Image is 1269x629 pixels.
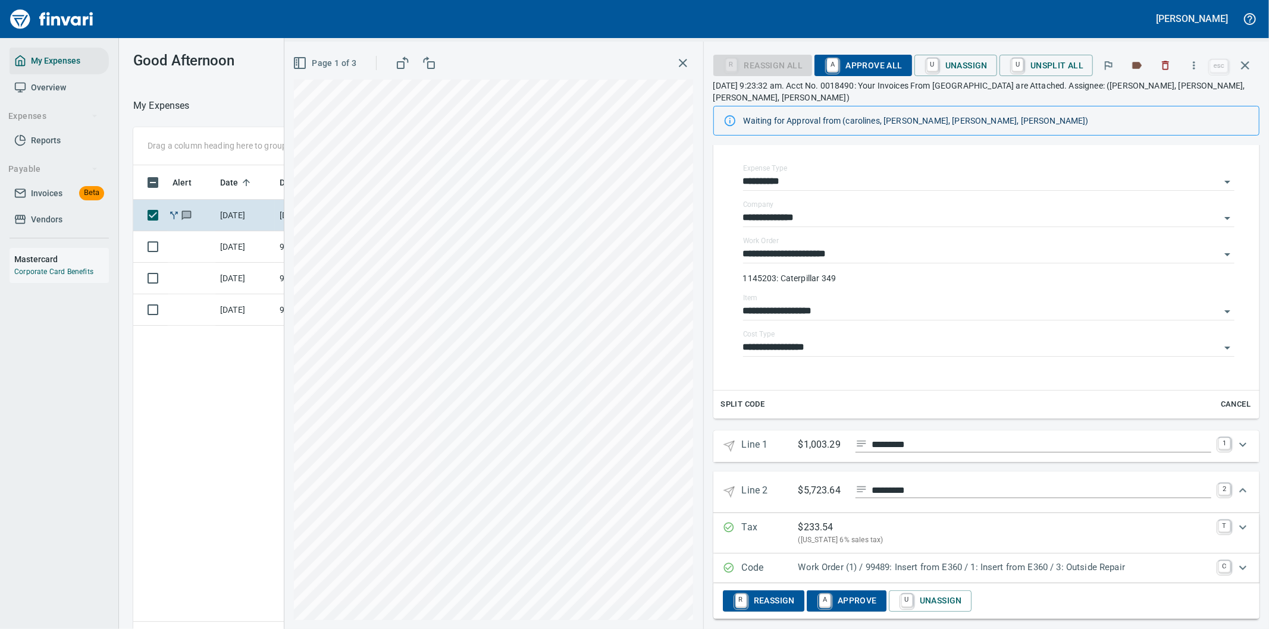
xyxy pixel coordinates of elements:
[798,438,846,452] p: $1,003.29
[1218,520,1230,532] a: T
[1009,55,1083,76] span: Unsplit All
[743,272,1234,284] p: 1145203: Caterpillar 349
[743,331,775,338] label: Cost Type
[1217,395,1255,414] button: Cancel
[1124,52,1150,78] button: Labels
[1218,483,1230,495] a: 2
[133,99,190,113] nav: breadcrumb
[79,186,104,200] span: Beta
[4,158,103,180] button: Payable
[713,553,1259,583] div: Expand
[275,294,382,326] td: 97297.1530067
[1095,52,1121,78] button: Flag
[133,52,389,69] h3: Good Afternoon
[819,594,831,607] a: A
[824,55,902,76] span: Approve All
[31,54,80,68] span: My Expenses
[718,395,768,414] button: Split Code
[713,513,1259,553] div: Expand
[798,534,1211,546] p: ([US_STATE] 6% sales tax)
[721,398,765,411] span: Split Code
[713,583,1259,619] div: Expand
[1154,10,1231,28] button: [PERSON_NAME]
[31,80,66,95] span: Overview
[10,206,109,233] a: Vendors
[1210,59,1228,73] a: esc
[10,48,109,74] a: My Expenses
[8,109,98,124] span: Expenses
[742,483,798,501] p: Line 2
[743,294,757,301] label: Item
[1012,58,1023,71] a: U
[1220,398,1252,411] span: Cancel
[732,591,795,611] span: Reassign
[133,99,190,113] p: My Expenses
[924,55,988,76] span: Unassign
[713,147,1259,419] div: Expand
[1219,210,1236,227] button: Open
[1152,52,1179,78] button: Discard
[220,175,254,190] span: Date
[1218,438,1230,449] a: 1
[713,80,1259,103] p: [DATE] 9:23:32 am. Acct No. 0018490: Your Invoices From [GEOGRAPHIC_DATA] are Attached. Assignee:...
[215,263,275,294] td: [DATE]
[927,58,938,71] a: U
[742,520,798,546] p: Tax
[8,162,98,177] span: Payable
[1219,174,1236,190] button: Open
[31,186,62,201] span: Invoices
[901,594,913,607] a: U
[275,231,382,263] td: 97290.1130124
[999,55,1093,76] button: UUnsplit All
[898,591,962,611] span: Unassign
[168,211,180,219] span: Split transaction
[280,175,324,190] span: Description
[814,55,911,76] button: AApprove All
[1218,561,1230,573] a: C
[180,211,193,219] span: Has messages
[713,471,1259,512] div: Expand
[10,127,109,154] a: Reports
[275,263,382,294] td: 97290.1130124
[173,175,207,190] span: Alert
[4,105,103,127] button: Expenses
[1207,51,1259,80] span: Close invoice
[220,175,239,190] span: Date
[798,561,1211,574] p: Work Order (1) / 99489: Insert from E360 / 1: Insert from E360 / 3: Outside Repair
[31,212,62,227] span: Vendors
[14,253,109,266] h6: Mastercard
[744,110,1249,131] div: Waiting for Approval from (carolines, [PERSON_NAME], [PERSON_NAME], [PERSON_NAME])
[1219,303,1236,320] button: Open
[914,55,997,76] button: UUnassign
[735,594,747,607] a: R
[295,56,356,71] span: Page 1 of 3
[1219,339,1236,356] button: Open
[1219,246,1236,263] button: Open
[743,201,774,208] label: Company
[1181,52,1207,78] button: More
[173,175,192,190] span: Alert
[743,165,787,172] label: Expense Type
[816,591,877,611] span: Approve
[1157,12,1228,25] h5: [PERSON_NAME]
[215,294,275,326] td: [DATE]
[742,561,798,576] p: Code
[743,237,779,244] label: Work Order
[280,175,340,190] span: Description
[31,133,61,148] span: Reports
[148,140,322,152] p: Drag a column heading here to group the table
[713,59,813,70] div: Reassign All
[742,438,798,455] p: Line 1
[14,268,93,276] a: Corporate Card Benefits
[798,483,846,498] p: $5,723.64
[10,74,109,101] a: Overview
[7,5,96,33] img: Finvari
[290,52,361,74] button: Page 1 of 3
[889,590,972,612] button: UUnassign
[723,590,804,612] button: RReassign
[827,58,838,71] a: A
[275,200,382,231] td: [DATE] Invoice IN003351829 from [GEOGRAPHIC_DATA] Equipment Co. (1-11113)
[807,590,886,612] button: AApprove
[215,231,275,263] td: [DATE]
